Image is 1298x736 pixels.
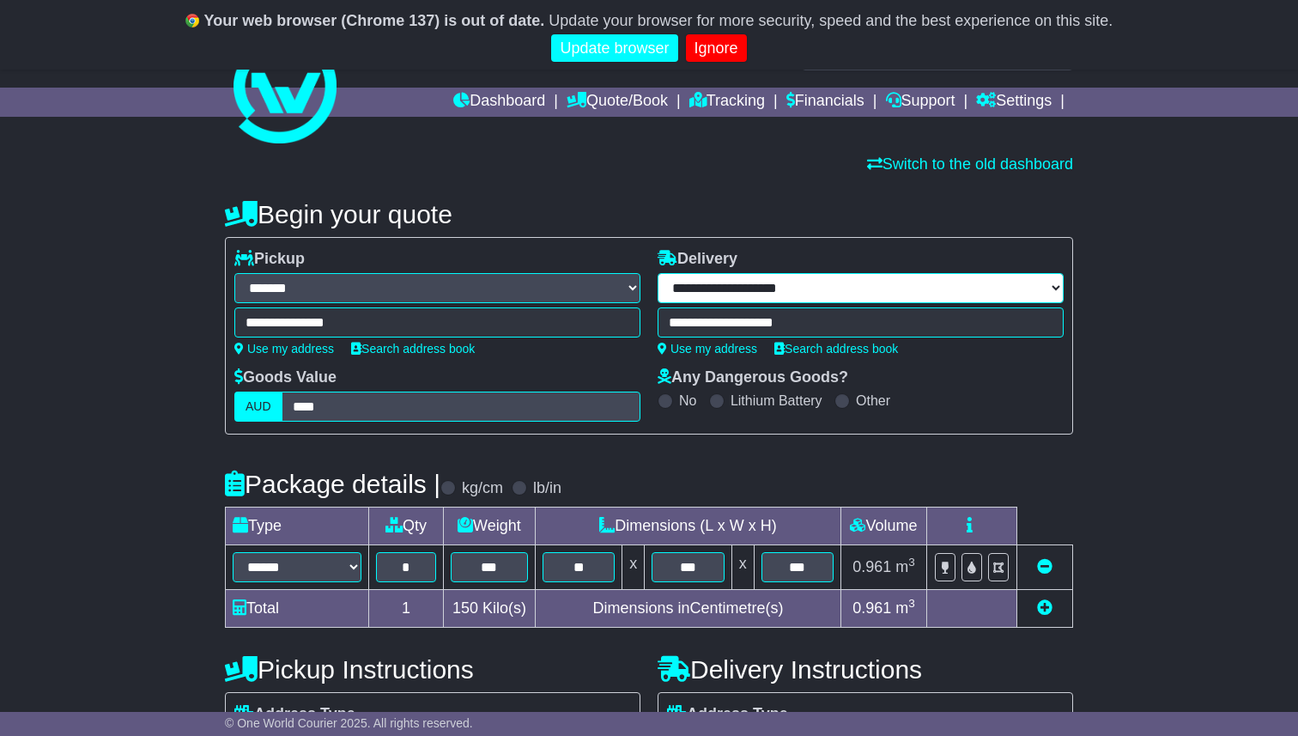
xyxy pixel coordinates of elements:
label: Delivery [658,250,737,269]
label: No [679,392,696,409]
h4: Delivery Instructions [658,655,1073,684]
a: Remove this item [1037,558,1052,575]
h4: Begin your quote [225,200,1073,228]
a: Search address book [774,342,898,356]
span: Update your browser for more security, speed and the best experience on this site. [549,12,1113,29]
label: Address Type [234,705,355,724]
a: Financials [786,88,864,117]
td: x [731,545,754,590]
span: m [895,558,915,575]
label: Address Type [667,705,788,724]
td: Dimensions (L x W x H) [536,508,841,545]
a: Dashboard [453,88,545,117]
label: kg/cm [462,479,503,498]
a: Use my address [234,342,334,356]
a: Switch to the old dashboard [867,155,1073,173]
td: Kilo(s) [443,590,535,628]
label: AUD [234,392,282,422]
label: Pickup [234,250,305,269]
b: Your web browser (Chrome 137) is out of date. [204,12,545,29]
span: 150 [452,599,478,617]
sup: 3 [908,556,915,569]
a: Update browser [551,34,677,63]
a: Use my address [658,342,757,356]
td: Type [226,508,369,545]
a: Add new item [1037,599,1052,617]
td: Weight [443,508,535,545]
a: Support [886,88,955,117]
td: Volume [840,508,926,545]
label: Goods Value [234,368,337,387]
span: 0.961 [852,599,891,617]
span: m [895,599,915,617]
td: Dimensions in Centimetre(s) [536,590,841,628]
h4: Package details | [225,470,440,498]
a: Ignore [686,34,747,63]
label: Other [856,392,890,409]
td: 1 [369,590,444,628]
span: © One World Courier 2025. All rights reserved. [225,716,473,730]
td: Total [226,590,369,628]
a: Tracking [689,88,765,117]
a: Quote/Book [567,88,668,117]
td: Qty [369,508,444,545]
label: Any Dangerous Goods? [658,368,848,387]
a: Search address book [351,342,475,356]
h4: Pickup Instructions [225,655,640,684]
a: Settings [976,88,1052,117]
span: 0.961 [852,558,891,575]
label: lb/in [533,479,561,498]
sup: 3 [908,597,915,610]
label: Lithium Battery [731,392,822,409]
td: x [622,545,645,590]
